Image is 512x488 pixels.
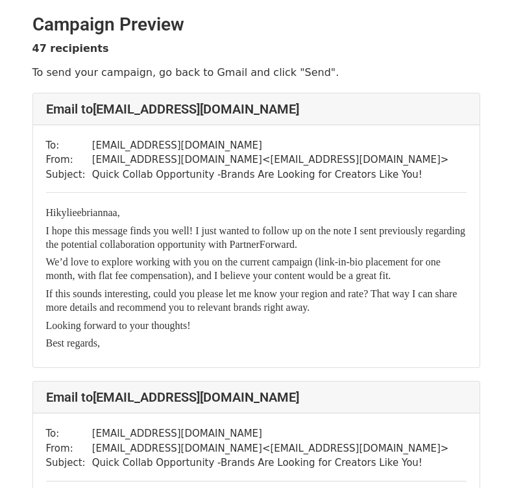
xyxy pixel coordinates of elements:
font: Hi [46,207,56,218]
td: From: [46,441,92,456]
td: [EMAIL_ADDRESS][DOMAIN_NAME] [92,138,449,153]
td: From: [46,152,92,167]
font: Looking forward to your thoughts! [46,320,191,331]
td: To: [46,426,92,441]
font: If this sounds interesting, could you please let me know your region and rate? That way I can sha... [46,288,457,313]
font: I hope this message finds you well! I just wanted to follow up on the note I sent previously rega... [46,225,466,250]
td: Quick Collab Opportunity -Brands Are Looking for Creators Like You! [92,167,449,182]
td: Quick Collab Opportunity -Brands Are Looking for Creators Like You! [92,456,449,470]
h4: Email to [EMAIL_ADDRESS][DOMAIN_NAME] [46,101,467,117]
td: [EMAIL_ADDRESS][DOMAIN_NAME] [92,426,449,441]
td: Subject: [46,167,92,182]
font: We’d love to explore working with you on the current campaign (link-in-bio placement for one mont... [46,256,441,281]
h2: Campaign Preview [32,14,480,36]
td: To: [46,138,92,153]
h4: Email to [EMAIL_ADDRESS][DOMAIN_NAME] [46,389,467,405]
font: kylieebriannaa, [46,207,120,218]
td: Subject: [46,456,92,470]
td: [EMAIL_ADDRESS][DOMAIN_NAME] < [EMAIL_ADDRESS][DOMAIN_NAME] > [92,152,449,167]
strong: 47 recipients [32,42,109,55]
font: Best regards, [46,337,101,348]
p: To send your campaign, go back to Gmail and click "Send". [32,66,480,79]
td: [EMAIL_ADDRESS][DOMAIN_NAME] < [EMAIL_ADDRESS][DOMAIN_NAME] > [92,441,449,456]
